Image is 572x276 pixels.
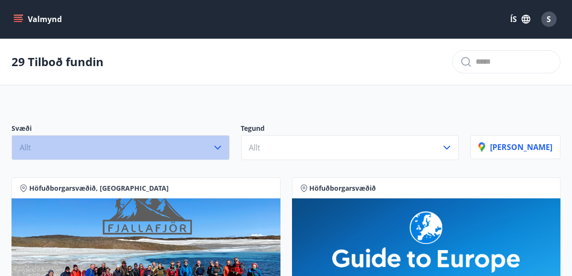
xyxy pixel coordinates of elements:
[537,8,560,31] button: S
[310,184,376,193] span: Höfuðborgarsvæðið
[241,124,459,135] p: Tegund
[12,11,66,28] button: menu
[12,124,230,135] p: Svæði
[479,142,552,152] p: [PERSON_NAME]
[249,142,261,153] span: Allt
[470,135,560,159] button: [PERSON_NAME]
[241,135,459,160] button: Allt
[12,135,230,160] button: Allt
[547,14,551,24] span: S
[29,184,169,193] span: Höfuðborgarsvæðið, [GEOGRAPHIC_DATA]
[20,142,31,153] span: Allt
[505,11,536,28] button: ÍS
[12,54,104,70] p: 29 Tilboð fundin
